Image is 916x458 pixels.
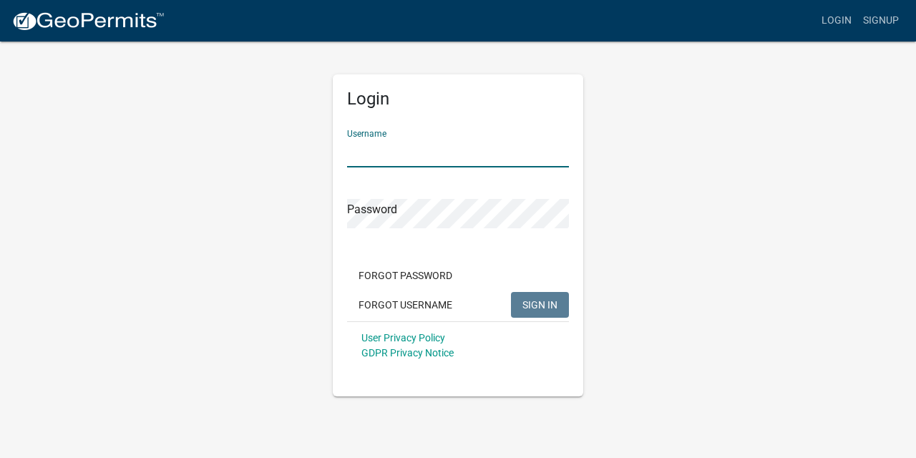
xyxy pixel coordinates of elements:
[361,332,445,343] a: User Privacy Policy
[347,89,569,109] h5: Login
[511,292,569,318] button: SIGN IN
[361,347,454,359] a: GDPR Privacy Notice
[347,263,464,288] button: Forgot Password
[347,292,464,318] button: Forgot Username
[816,7,857,34] a: Login
[522,298,557,310] span: SIGN IN
[857,7,905,34] a: Signup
